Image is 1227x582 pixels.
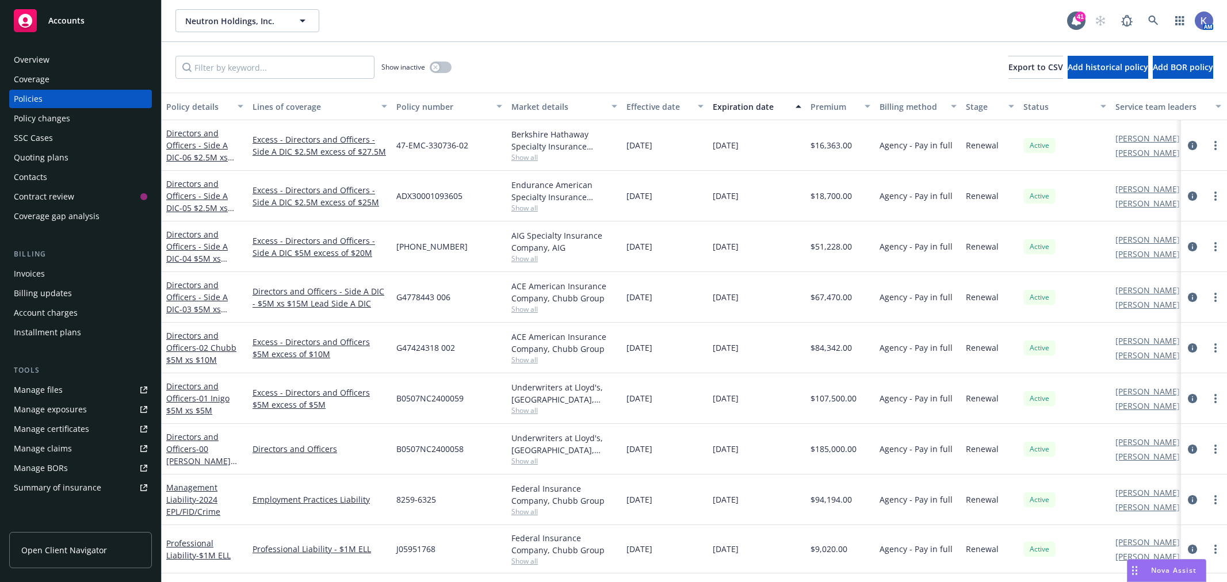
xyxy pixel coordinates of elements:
[166,330,236,365] a: Directors and Officers
[396,543,435,555] span: J05951768
[1115,248,1180,260] a: [PERSON_NAME]
[21,544,107,556] span: Open Client Navigator
[14,129,53,147] div: SSC Cases
[966,190,999,202] span: Renewal
[396,101,490,113] div: Policy number
[14,400,87,419] div: Manage exposures
[14,70,49,89] div: Coverage
[626,291,652,303] span: [DATE]
[1142,9,1165,32] a: Search
[1028,292,1051,303] span: Active
[511,507,617,516] span: Show all
[14,109,70,128] div: Policy changes
[811,240,852,252] span: $51,228.00
[507,93,622,120] button: Market details
[626,101,691,113] div: Effective date
[511,101,605,113] div: Market details
[14,304,78,322] div: Account charges
[166,253,242,276] span: - 04 $5M xs $20M Excess Side A
[626,543,652,555] span: [DATE]
[1028,191,1051,201] span: Active
[1008,56,1063,79] button: Export to CSV
[966,543,999,555] span: Renewal
[14,420,89,438] div: Manage certificates
[166,152,234,175] span: - 06 $2.5M xs $27.5M Excess
[1028,544,1051,554] span: Active
[14,265,45,283] div: Invoices
[396,493,436,506] span: 8259-6325
[811,443,857,455] span: $185,000.00
[713,342,739,354] span: [DATE]
[253,543,387,555] a: Professional Liability - $1M ELL
[253,235,387,259] a: Excess - Directors and Officers - Side A DIC $5M excess of $20M
[9,365,152,376] div: Tools
[1115,132,1180,144] a: [PERSON_NAME]
[1151,565,1197,575] span: Nova Assist
[1008,62,1063,72] span: Export to CSV
[875,93,961,120] button: Billing method
[511,304,617,314] span: Show all
[175,9,319,32] button: Neutron Holdings, Inc.
[511,152,617,162] span: Show all
[396,190,462,202] span: ADX30001093605
[1023,101,1094,113] div: Status
[14,187,74,206] div: Contract review
[1115,298,1180,311] a: [PERSON_NAME]
[166,279,228,327] a: Directors and Officers - Side A DIC
[175,56,374,79] input: Filter by keyword...
[396,392,464,404] span: B0507NC2400059
[9,148,152,167] a: Quoting plans
[9,420,152,438] a: Manage certificates
[1068,62,1148,72] span: Add historical policy
[511,456,617,466] span: Show all
[622,93,708,120] button: Effective date
[1115,400,1180,412] a: [PERSON_NAME]
[626,443,652,455] span: [DATE]
[166,178,228,225] a: Directors and Officers - Side A DIC
[253,133,387,158] a: Excess - Directors and Officers - Side A DIC $2.5M excess of $27.5M
[511,405,617,415] span: Show all
[811,291,852,303] span: $67,470.00
[626,342,652,354] span: [DATE]
[626,392,652,404] span: [DATE]
[9,70,152,89] a: Coverage
[880,139,953,151] span: Agency - Pay in full
[511,432,617,456] div: Underwriters at Lloyd's, [GEOGRAPHIC_DATA], [PERSON_NAME] of [GEOGRAPHIC_DATA]
[14,284,72,303] div: Billing updates
[1115,349,1180,361] a: [PERSON_NAME]
[1115,487,1180,499] a: [PERSON_NAME]
[253,101,374,113] div: Lines of coverage
[880,240,953,252] span: Agency - Pay in full
[166,393,230,416] span: - 01 Inigo $5M xs $5M
[1127,559,1206,582] button: Nova Assist
[166,538,231,561] a: Professional Liability
[1186,341,1199,355] a: circleInformation
[1075,12,1085,22] div: 41
[811,342,852,354] span: $84,342.00
[1115,450,1180,462] a: [PERSON_NAME]
[253,336,387,360] a: Excess - Directors and Officers $5M excess of $10M
[9,439,152,458] a: Manage claims
[1115,536,1180,548] a: [PERSON_NAME]
[1115,147,1180,159] a: [PERSON_NAME]
[1186,139,1199,152] a: circleInformation
[1186,493,1199,507] a: circleInformation
[14,168,47,186] div: Contacts
[1115,183,1180,195] a: [PERSON_NAME]
[9,168,152,186] a: Contacts
[253,285,387,309] a: Directors and Officers - Side A DIC - $5M xs $15M Lead Side A DIC
[511,331,617,355] div: ACE American Insurance Company, Chubb Group
[166,482,220,517] a: Management Liability
[9,400,152,419] a: Manage exposures
[166,342,236,365] span: - 02 Chubb $5M xs $10M
[1028,140,1051,151] span: Active
[880,291,953,303] span: Agency - Pay in full
[1209,290,1222,304] a: more
[1019,93,1111,120] button: Status
[1115,550,1180,562] a: [PERSON_NAME]
[966,342,999,354] span: Renewal
[14,459,68,477] div: Manage BORs
[392,93,507,120] button: Policy number
[511,483,617,507] div: Federal Insurance Company, Chubb Group
[9,109,152,128] a: Policy changes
